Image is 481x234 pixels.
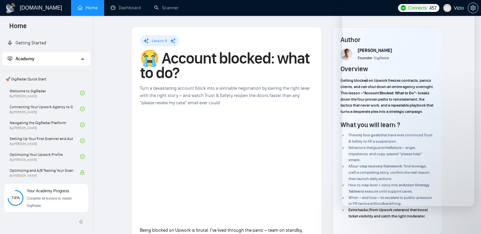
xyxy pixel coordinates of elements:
[341,35,434,44] h4: Author
[154,5,179,11] a: searchScanner
[10,102,80,116] a: Connecting Your Upwork Agency to GigRadarBy[PERSON_NAME]
[468,5,478,11] a: setting
[341,48,352,60] img: Screenshot+at+Jun+18+10-48-53%E2%80%AFPM.png
[111,5,141,11] a: dashboardDashboard
[3,72,89,86] span: 🚀 GigRadar Quick Start
[408,4,428,12] span: Connects:
[78,5,98,11] a: homeHome
[8,196,23,200] span: 74%
[27,189,69,193] span: Your Academy Progress
[140,51,313,80] h1: 😭 Account blocked: what to do?
[80,154,85,159] span: check-circle
[8,56,12,61] span: fund-projection-screen
[8,40,46,46] a: rocketGetting Started
[10,149,80,164] a: Optimizing Your Upwork ProfileBy[PERSON_NAME]
[459,211,474,227] iframe: To enrich screen reader interactions, please activate Accessibility in Grammarly extension settings
[10,174,73,178] span: By [PERSON_NAME]
[341,120,400,129] h4: What you will learn ?
[341,78,434,95] span: Getting blocked on Upwork freezes contracts, panics clients, and can shut down an entire agency o...
[401,5,406,11] img: upwork-logo.png
[16,56,34,62] span: Academy
[429,4,436,12] span: 457
[80,107,85,111] span: check-circle
[8,56,34,62] span: Academy
[80,138,85,143] span: check-circle
[10,167,73,174] span: Optimizing and A/B Testing Your Scanner for Better Results
[445,6,450,10] span: user
[341,64,368,73] h4: Overview
[5,3,16,14] img: logo
[10,86,80,100] a: Welcome to GigRadarBy[PERSON_NAME]
[80,122,85,127] span: check-circle
[80,91,85,95] span: check-circle
[4,21,32,35] span: Home
[2,36,90,50] li: Getting Started
[140,85,310,106] span: Turn a devastating account block into a winnable negotiation by pairing the right lever with the ...
[27,197,72,208] span: Complete all lessons to master GigRadar.
[10,133,80,148] a: Setting Up Your First Scanner and Auto-BidderBy[PERSON_NAME]
[140,117,313,215] iframe: To enrich screen reader interactions, please activate Accessibility in Grammarly extension settings
[80,170,85,175] span: lock
[152,38,167,43] span: Lesson 6
[348,208,428,218] span: Extra hacks (from Upwork veterans) that boost ticket visibility and catch the right moderator.
[468,3,478,13] button: setting
[79,218,85,225] span: double-left
[342,7,474,206] iframe: To enrich screen reader interactions, please activate Accessibility in Grammarly extension settings
[10,117,80,132] a: Navigating the GigRadar PlatformBy[PERSON_NAME]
